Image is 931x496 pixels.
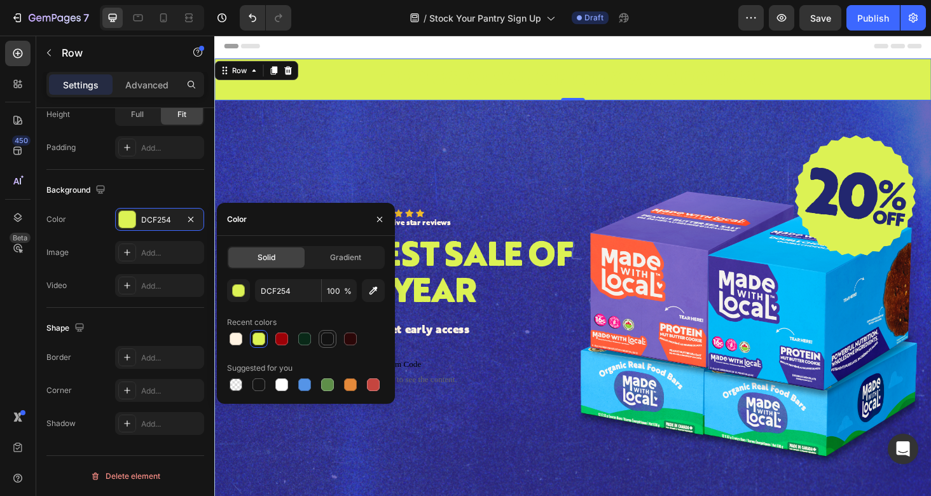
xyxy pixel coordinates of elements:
[5,5,95,31] button: 7
[62,45,170,60] p: Row
[10,342,382,357] span: Custom Code
[141,142,201,154] div: Add...
[429,11,541,25] span: Stock Your Pantry Sign Up
[344,286,352,297] span: %
[799,5,841,31] button: Save
[46,418,76,429] div: Shadow
[141,385,201,397] div: Add...
[46,109,70,120] div: Height
[141,247,201,259] div: Add...
[141,214,178,226] div: DCF254
[227,362,293,374] div: Suggested for you
[46,466,204,486] button: Delete element
[888,434,918,464] div: Open Intercom Messenger
[382,106,754,478] img: gempages_495692979957138568-bac73370-9d11-439f-b2a2-44f5fad70f59.png
[46,142,76,153] div: Padding
[255,279,321,302] input: Eg: FFFFFF
[46,280,67,291] div: Video
[584,12,603,24] span: Draft
[857,11,889,25] div: Publish
[227,214,247,225] div: Color
[10,233,31,243] div: Beta
[63,78,99,92] p: Settings
[141,418,201,430] div: Add...
[46,385,72,396] div: Corner
[12,135,31,146] div: 450
[46,182,108,199] div: Background
[141,352,201,364] div: Add...
[140,195,251,205] p: over 2,000 five star reviews
[90,469,160,484] div: Delete element
[139,193,252,207] div: Rich Text Editor. Editing area: main
[11,305,380,324] p: Sign up to get early access
[214,36,931,496] iframe: Design area
[240,5,291,31] div: Undo/Redo
[10,360,382,373] span: Publish the page to see the content.
[846,5,900,31] button: Publish
[258,252,275,263] span: Solid
[177,109,186,120] span: Fit
[141,280,201,292] div: Add...
[1,33,762,60] p: THE BIGGEST SALE OF THE YEAR IS COMING...
[330,252,361,263] span: Gradient
[424,11,427,25] span: /
[46,320,87,337] div: Shape
[125,78,169,92] p: Advanced
[10,216,382,296] div: Our biggest sale of the year
[46,214,66,225] div: Color
[46,247,69,258] div: Image
[46,352,71,363] div: Border
[16,31,37,43] div: Row
[83,10,89,25] p: 7
[227,317,277,328] div: Recent colors
[131,109,144,120] span: Full
[10,304,382,325] div: Rich Text Editor. Editing area: main
[810,13,831,24] span: Save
